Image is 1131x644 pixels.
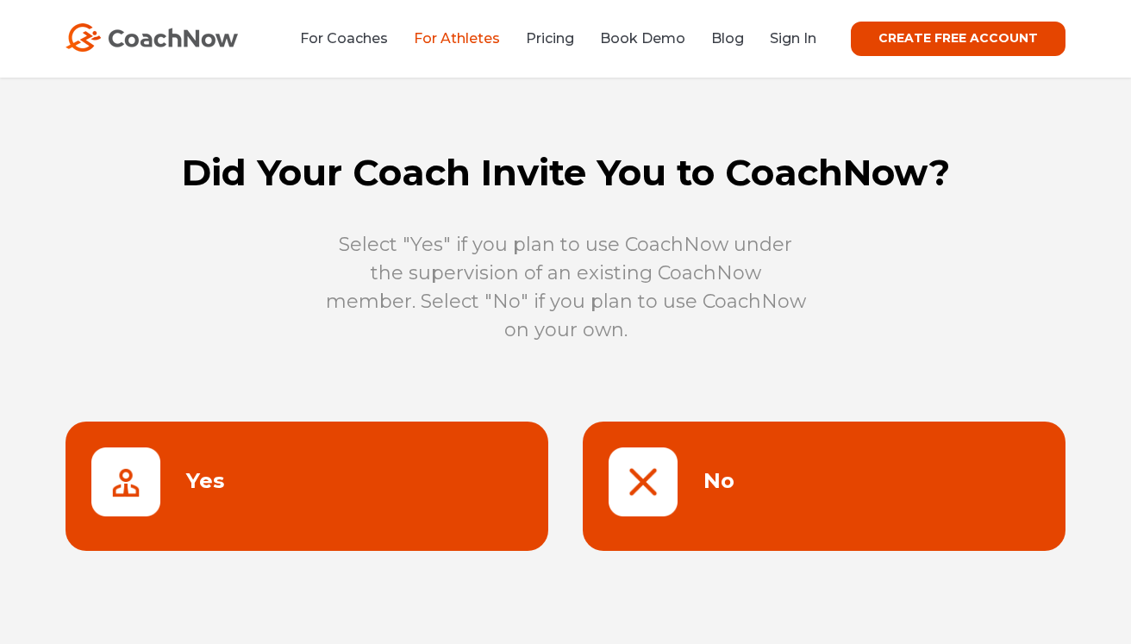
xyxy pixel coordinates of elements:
a: Book Demo [600,30,685,47]
a: For Athletes [414,30,500,47]
a: Blog [711,30,744,47]
a: Sign In [770,30,816,47]
p: Select "Yes" if you plan to use CoachNow under the supervision of an existing CoachNow member. Se... [324,230,807,344]
h1: Did Your Coach Invite You to CoachNow? [48,151,1083,196]
a: For Coaches [300,30,388,47]
a: CREATE FREE ACCOUNT [851,22,1065,56]
a: Pricing [526,30,574,47]
img: CoachNow Logo [66,23,238,52]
